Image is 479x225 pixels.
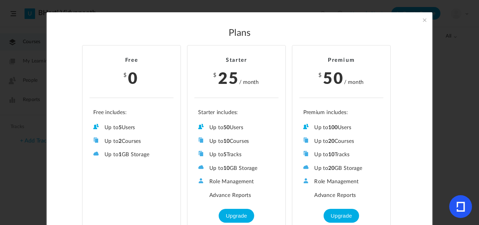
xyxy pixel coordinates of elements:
b: 2 [119,139,122,144]
li: Up to Users [93,124,170,131]
h2: Plans [62,28,417,39]
li: Up to Users [198,124,275,131]
span: $ [123,73,127,78]
cite: / month [344,78,364,86]
span: $ [213,73,217,78]
li: Up to GB Storage [303,164,380,172]
b: 5 [223,152,227,157]
cite: / month [239,78,259,86]
b: 50 [223,125,230,130]
b: 10 [223,166,230,171]
li: Advance Reports [198,191,275,199]
button: Upgrade [324,209,359,223]
b: 20 [328,139,335,144]
b: 5 [119,125,122,130]
b: 10 [223,139,230,144]
li: Advance Reports [303,191,380,199]
span: 50 [323,66,344,88]
h2: Free [89,57,174,64]
span: 0 [128,66,139,88]
b: 10 [328,152,335,157]
li: Up to Courses [93,137,170,145]
h2: Premium [299,57,384,64]
li: Up to Courses [303,137,380,145]
li: Role Management [303,178,380,185]
li: Up to GB Storage [93,151,170,158]
h2: Starter [194,57,278,64]
b: 1 [119,152,122,157]
li: Up to Tracks [303,151,380,158]
li: Up to Courses [198,137,275,145]
b: 20 [328,166,335,171]
li: Role Management [198,178,275,185]
b: 100 [328,125,338,130]
span: 25 [218,66,239,88]
span: $ [318,73,322,78]
button: Upgrade [219,209,254,223]
li: Up to Users [303,124,380,131]
li: Up to Tracks [198,151,275,158]
li: Up to GB Storage [198,164,275,172]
